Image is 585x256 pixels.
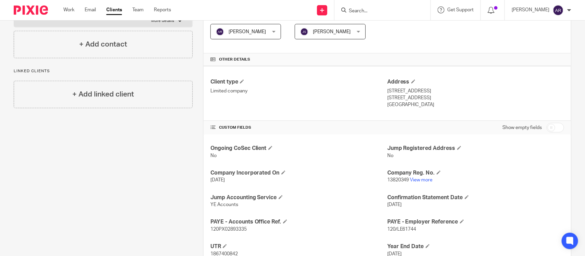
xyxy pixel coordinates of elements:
h4: CUSTOM FIELDS [210,125,387,130]
a: Work [63,7,74,13]
span: Sales Person [295,15,329,21]
span: Other details [219,57,250,62]
p: [STREET_ADDRESS] [387,88,564,94]
label: Show empty fields [502,124,542,131]
span: Get Support [447,8,474,12]
h4: + Add contact [79,39,127,50]
span: [PERSON_NAME] [313,29,351,34]
h4: Year End Date [387,243,564,250]
p: More details [151,18,174,24]
span: 120PX02893335 [210,227,247,232]
h4: PAYE - Accounts Office Ref. [210,218,387,226]
p: [GEOGRAPHIC_DATA] [387,101,564,108]
img: Pixie [14,5,48,15]
h4: Company Reg. No. [387,169,564,177]
span: 13820349 [387,178,409,182]
span: [DATE] [387,202,402,207]
p: [PERSON_NAME] [512,7,549,13]
span: YE Accounts [210,202,238,207]
img: svg%3E [216,28,224,36]
span: [DATE] [210,178,225,182]
h4: Company Incorporated On [210,169,387,177]
p: [STREET_ADDRESS] [387,94,564,101]
h4: Client type [210,78,387,86]
h4: PAYE - Employer Reference [387,218,564,226]
img: svg%3E [553,5,564,16]
p: Linked clients [14,68,193,74]
h4: Confirmation Statement Date [387,194,564,201]
a: View more [410,178,433,182]
input: Search [348,8,410,14]
p: Limited company [210,88,387,94]
a: Team [132,7,144,13]
span: [PERSON_NAME] [229,29,266,34]
h4: Jump Registered Address [387,145,564,152]
h4: UTR [210,243,387,250]
a: Clients [106,7,122,13]
h4: Address [387,78,564,86]
h4: Jump Accounting Service [210,194,387,201]
h4: Ongoing CoSec Client [210,145,387,152]
h4: + Add linked client [72,89,134,100]
a: Email [85,7,96,13]
a: Reports [154,7,171,13]
span: No [387,153,393,158]
span: No [210,153,217,158]
img: svg%3E [300,28,308,36]
span: 120/LE61744 [387,227,416,232]
span: Assistant Accountant [210,15,266,21]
